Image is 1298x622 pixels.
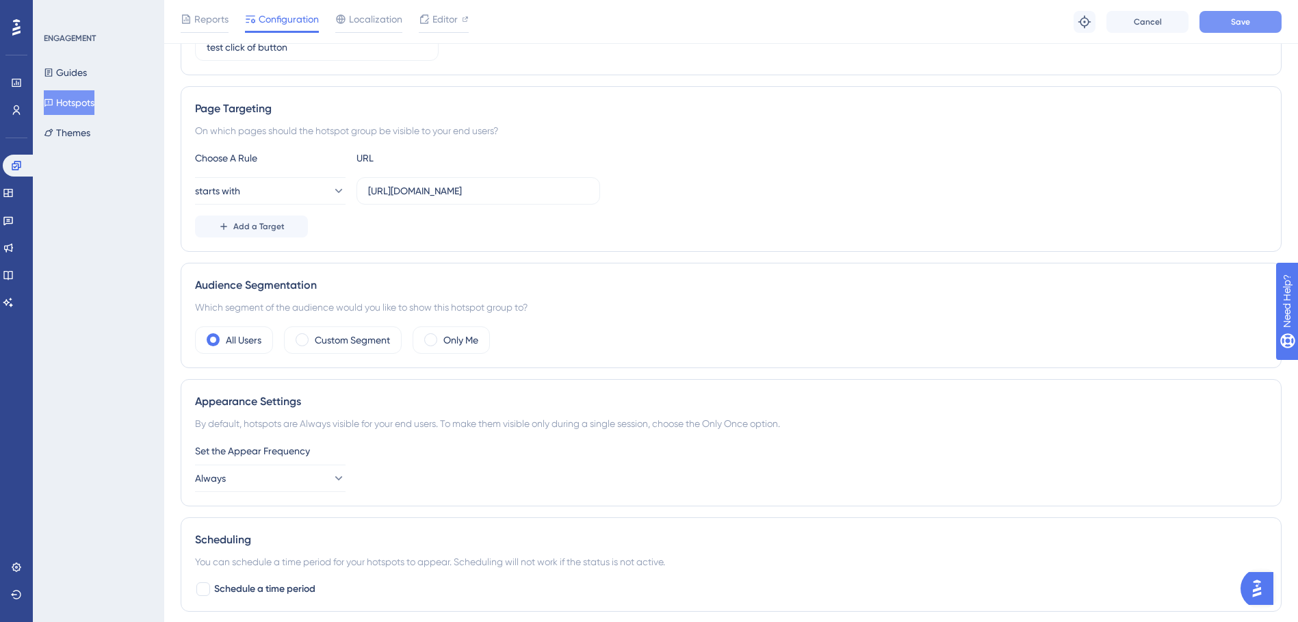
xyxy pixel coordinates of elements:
button: starts with [195,177,346,205]
div: Choose A Rule [195,150,346,166]
div: Set the Appear Frequency [195,443,1267,459]
div: Page Targeting [195,101,1267,117]
span: Editor [432,11,458,27]
input: yourwebsite.com/path [368,183,588,198]
input: Type your Hotspot Group Name here [207,40,427,55]
span: Reports [194,11,229,27]
button: Always [195,465,346,492]
div: Audience Segmentation [195,277,1267,294]
label: All Users [226,332,261,348]
button: Cancel [1106,11,1189,33]
div: On which pages should the hotspot group be visible to your end users? [195,122,1267,139]
span: Schedule a time period [214,581,315,597]
div: You can schedule a time period for your hotspots to appear. Scheduling will not work if the statu... [195,554,1267,570]
div: Scheduling [195,532,1267,548]
span: Always [195,470,226,487]
button: Guides [44,60,87,85]
span: Configuration [259,11,319,27]
span: Need Help? [32,3,86,20]
span: Save [1231,16,1250,27]
div: ENGAGEMENT [44,33,96,44]
label: Only Me [443,332,478,348]
span: Cancel [1134,16,1162,27]
span: Localization [349,11,402,27]
div: By default, hotspots are Always visible for your end users. To make them visible only during a si... [195,415,1267,432]
div: URL [356,150,507,166]
iframe: UserGuiding AI Assistant Launcher [1241,568,1282,609]
button: Save [1199,11,1282,33]
span: starts with [195,183,240,199]
div: Which segment of the audience would you like to show this hotspot group to? [195,299,1267,315]
button: Themes [44,120,90,145]
button: Add a Target [195,216,308,237]
div: Appearance Settings [195,393,1267,410]
label: Custom Segment [315,332,390,348]
button: Hotspots [44,90,94,115]
span: Add a Target [233,221,285,232]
